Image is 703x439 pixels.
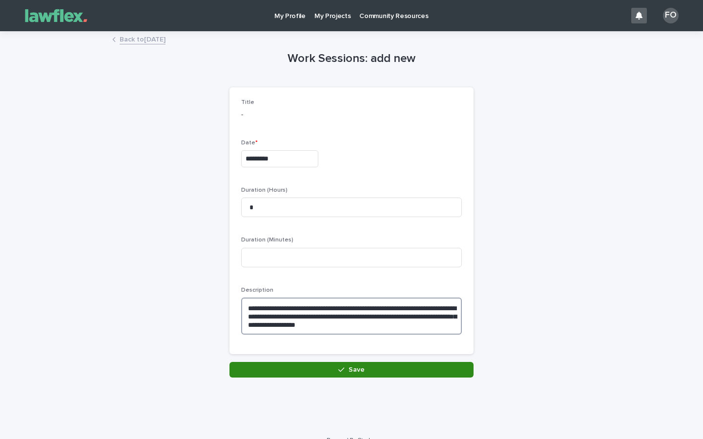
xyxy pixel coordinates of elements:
[241,110,462,120] p: -
[20,6,93,25] img: Gnvw4qrBSHOAfo8VMhG6
[241,100,254,105] span: Title
[229,362,474,378] button: Save
[241,187,288,193] span: Duration (Hours)
[241,140,258,146] span: Date
[120,33,165,44] a: Back to[DATE]
[663,8,679,23] div: FO
[241,287,273,293] span: Description
[349,366,365,373] span: Save
[229,52,474,66] h1: Work Sessions: add new
[241,237,293,243] span: Duration (Minutes)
